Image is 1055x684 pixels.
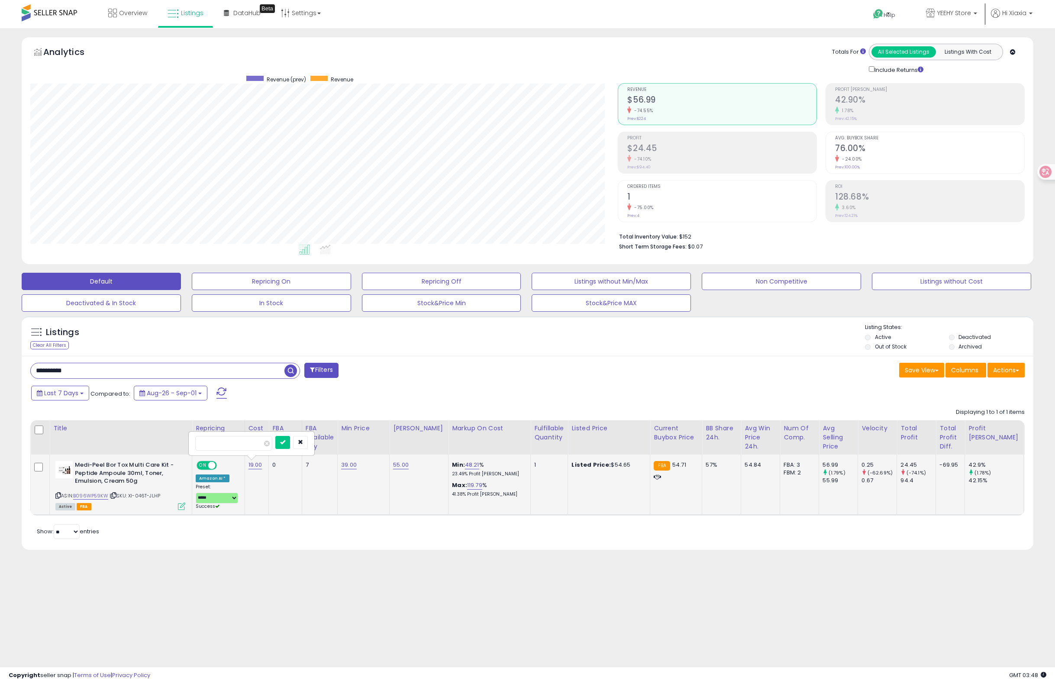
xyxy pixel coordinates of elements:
[248,424,265,433] div: Cost
[907,469,926,476] small: (-74.1%)
[829,469,845,476] small: (1.79%)
[872,273,1031,290] button: Listings without Cost
[865,323,1033,332] p: Listing States:
[839,156,862,162] small: -24.00%
[991,9,1032,28] a: Hi Xiaxia
[73,492,108,500] a: B096WP59KW
[22,273,181,290] button: Default
[835,165,860,170] small: Prev: 100.00%
[192,273,351,290] button: Repricing On
[147,389,197,397] span: Aug-26 - Sep-01
[452,481,524,497] div: %
[452,424,527,433] div: Markup on Cost
[868,469,893,476] small: (-62.69%)
[134,386,207,400] button: Aug-26 - Sep-01
[55,461,185,509] div: ASIN:
[654,461,670,471] small: FBA
[974,469,991,476] small: (1.78%)
[267,76,306,83] span: Revenue (prev)
[196,474,229,482] div: Amazon AI *
[627,87,816,92] span: Revenue
[956,408,1025,416] div: Displaying 1 to 1 of 1 items
[627,213,639,218] small: Prev: 4
[631,107,653,114] small: -74.55%
[706,424,737,442] div: BB Share 24h.
[534,424,564,442] div: Fulfillable Quantity
[862,65,934,74] div: Include Returns
[835,95,1024,106] h2: 42.90%
[55,503,75,510] span: All listings currently available for purchase on Amazon
[987,363,1025,377] button: Actions
[110,492,160,499] span: | SKU: XI-046T-JLHP
[784,469,812,477] div: FBM: 2
[745,461,773,469] div: 54.84
[939,424,961,451] div: Total Profit Diff.
[835,192,1024,203] h2: 128.68%
[272,461,295,469] div: 0
[362,294,521,312] button: Stock&Price Min
[627,184,816,189] span: Ordered Items
[196,424,241,433] div: Repricing
[465,461,479,469] a: 48.21
[958,343,982,350] label: Archived
[1002,9,1026,17] span: Hi Xiaxia
[393,424,445,433] div: [PERSON_NAME]
[452,471,524,477] p: 23.49% Profit [PERSON_NAME]
[627,192,816,203] h2: 1
[197,462,208,469] span: ON
[631,204,654,211] small: -75.00%
[53,424,188,433] div: Title
[196,503,219,510] span: Success
[619,231,1018,241] li: $152
[77,503,91,510] span: FBA
[875,333,891,341] label: Active
[532,273,691,290] button: Listings without Min/Max
[452,491,524,497] p: 41.38% Profit [PERSON_NAME]
[968,477,1023,484] div: 42.15%
[861,477,897,484] div: 0.67
[939,461,958,469] div: -69.95
[702,273,861,290] button: Non Competitive
[46,326,79,339] h5: Listings
[362,273,521,290] button: Repricing Off
[672,461,686,469] span: 54.71
[452,461,465,469] b: Min:
[823,477,858,484] div: 55.99
[119,9,147,17] span: Overview
[619,243,687,250] b: Short Term Storage Fees:
[532,294,691,312] button: Stock&Price MAX
[192,294,351,312] button: In Stock
[900,477,936,484] div: 94.4
[866,2,912,28] a: Help
[884,11,895,19] span: Help
[835,116,857,121] small: Prev: 42.15%
[631,156,652,162] small: -74.10%
[784,461,812,469] div: FBA: 3
[331,76,353,83] span: Revenue
[43,46,101,60] h5: Analytics
[873,9,884,19] i: Get Help
[871,46,936,58] button: All Selected Listings
[823,424,854,451] div: Avg Selling Price
[627,165,651,170] small: Prev: $94.40
[452,481,467,489] b: Max:
[260,4,275,13] div: Tooltip anchor
[248,461,262,469] a: 19.00
[181,9,203,17] span: Listings
[571,424,646,433] div: Listed Price
[627,143,816,155] h2: $24.45
[467,481,482,490] a: 119.79
[30,341,69,349] div: Clear All Filters
[654,424,698,442] div: Current Buybox Price
[75,461,180,487] b: Medi-Peel Bor Tox Multi Care Kit - Peptide Ampoule 30ml, Toner, Emulsion, Cream 50g
[627,95,816,106] h2: $56.99
[304,363,338,378] button: Filters
[627,116,646,121] small: Prev: $224
[835,213,858,218] small: Prev: 124.21%
[55,461,73,478] img: 31hUZXmwAPL._SL40_.jpg
[968,424,1020,442] div: Profit [PERSON_NAME]
[835,136,1024,141] span: Avg. Buybox Share
[216,462,229,469] span: OFF
[22,294,181,312] button: Deactivated & In Stock
[823,461,858,469] div: 56.99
